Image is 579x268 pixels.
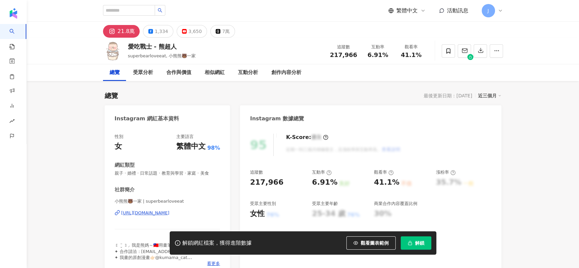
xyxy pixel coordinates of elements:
[374,177,399,188] div: 41.1%
[250,177,283,188] div: 217,966
[361,240,389,246] span: 觀看圖表範例
[115,162,135,169] div: 網紅類型
[374,169,394,175] div: 觀看率
[9,24,23,50] a: search
[115,170,220,176] span: 親子 · 婚禮 · 日常話題 · 教育與學習 · 家庭 · 美食
[374,201,417,207] div: 商業合作內容覆蓋比例
[133,69,153,77] div: 受眾分析
[250,201,276,207] div: 受眾主要性別
[105,91,118,100] div: 總覽
[115,198,220,204] span: 小熊熊🐻一家 | superbearloveeat
[115,141,122,152] div: 女
[103,41,123,61] img: KOL Avatar
[401,52,421,58] span: 41.1%
[188,27,202,36] div: 3,650
[177,25,207,38] button: 3,650
[158,8,162,13] span: search
[250,115,304,122] div: Instagram 數據總覽
[205,69,225,77] div: 相似網紅
[399,44,424,50] div: 觀看率
[396,7,418,14] span: 繁體中文
[143,25,173,38] button: 1,334
[447,7,468,14] span: 活動訊息
[8,8,19,19] img: logo icon
[115,210,220,216] a: [URL][DOMAIN_NAME]
[312,201,338,207] div: 受眾主要年齡
[312,177,337,188] div: 6.91%
[271,69,301,77] div: 創作內容分析
[155,27,168,36] div: 1,334
[121,210,170,216] div: [URL][DOMAIN_NAME]
[110,69,120,77] div: 總覽
[176,134,194,140] div: 主要語言
[166,69,191,77] div: 合作與價值
[367,52,388,58] span: 6.91%
[238,69,258,77] div: 互動分析
[207,261,220,267] span: 看更多
[330,44,357,50] div: 追蹤數
[424,93,472,98] div: 最後更新日期：[DATE]
[176,141,206,152] div: 繁體中文
[222,27,230,36] div: 7萬
[415,240,424,246] span: 解鎖
[286,134,328,141] div: K-Score :
[250,169,263,175] div: 追蹤數
[182,240,252,247] div: 解鎖網紅檔案，獲得進階數據
[346,236,396,250] button: 觀看圖表範例
[103,25,140,38] button: 21.8萬
[312,169,332,175] div: 互動率
[9,114,15,129] span: rise
[128,53,196,58] span: superbearloveeat, 小熊熊🐻一家
[401,236,431,250] button: 解鎖
[436,169,456,175] div: 漲粉率
[128,42,196,51] div: 愛吃戰士 - 熊超人
[487,7,489,14] span: J
[365,44,391,50] div: 互動率
[118,27,135,36] div: 21.8萬
[115,186,135,193] div: 社群簡介
[478,91,501,100] div: 近三個月
[115,134,123,140] div: 性別
[210,25,235,38] button: 7萬
[207,144,220,152] span: 98%
[330,51,357,58] span: 217,966
[250,209,265,219] div: 女性
[115,115,179,122] div: Instagram 網紅基本資料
